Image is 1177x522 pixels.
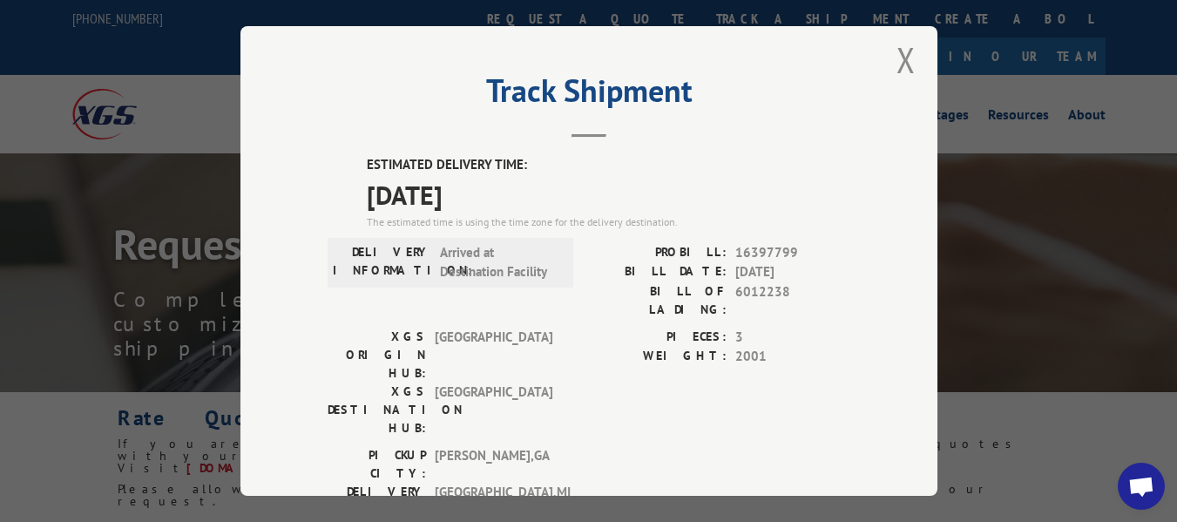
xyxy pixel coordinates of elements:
[735,282,850,319] span: 6012238
[435,383,552,437] span: [GEOGRAPHIC_DATA]
[463,144,534,159] span: Phone number
[328,383,426,437] label: XGS DESTINATION HUB:
[4,468,16,479] input: [GEOGRAPHIC_DATA]
[735,243,850,263] span: 16397799
[589,347,727,367] label: WEIGHT:
[20,444,92,459] span: Custom Cutting
[735,347,850,367] span: 2001
[20,397,81,412] span: Warehousing
[463,72,612,87] span: Account Number (if applicable)
[367,175,850,214] span: [DATE]
[328,483,426,519] label: DELIVERY CITY:
[20,491,131,506] span: Pick and Pack Solutions
[463,1,512,16] span: Last name
[589,262,727,282] label: BILL DATE:
[435,446,552,483] span: [PERSON_NAME] , GA
[440,243,558,282] span: Arrived at Destination Facility
[589,243,727,263] label: PROBILL:
[367,214,850,230] div: The estimated time is using the time zone for the delivery destination.
[4,374,16,385] input: Expedited Shipping
[4,243,16,254] input: Contact by Email
[20,350,66,365] span: Truckload
[20,243,99,258] span: Contact by Email
[4,267,16,278] input: Contact by Phone
[20,327,80,342] span: LTL Shipping
[1118,463,1165,510] div: Open chat
[20,374,113,389] span: Expedited Shipping
[4,350,16,362] input: Truckload
[896,37,916,83] button: Close modal
[4,397,16,409] input: Warehousing
[735,328,850,348] span: 3
[4,327,16,338] input: LTL Shipping
[328,328,426,383] label: XGS ORIGIN HUB:
[20,421,137,436] span: Supply Chain Integration
[367,155,850,175] label: ESTIMATED DELIVERY TIME:
[435,328,552,383] span: [GEOGRAPHIC_DATA]
[4,444,16,456] input: Custom Cutting
[328,78,850,112] h2: Track Shipment
[735,262,850,282] span: [DATE]
[589,282,727,319] label: BILL OF LADING:
[333,243,431,282] label: DELIVERY INFORMATION:
[4,491,16,503] input: Pick and Pack Solutions
[20,468,123,483] span: [GEOGRAPHIC_DATA]
[435,483,552,519] span: [GEOGRAPHIC_DATA] , MI
[328,446,426,483] label: PICKUP CITY:
[589,328,727,348] label: PIECES:
[4,421,16,432] input: Supply Chain Integration
[20,267,103,281] span: Contact by Phone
